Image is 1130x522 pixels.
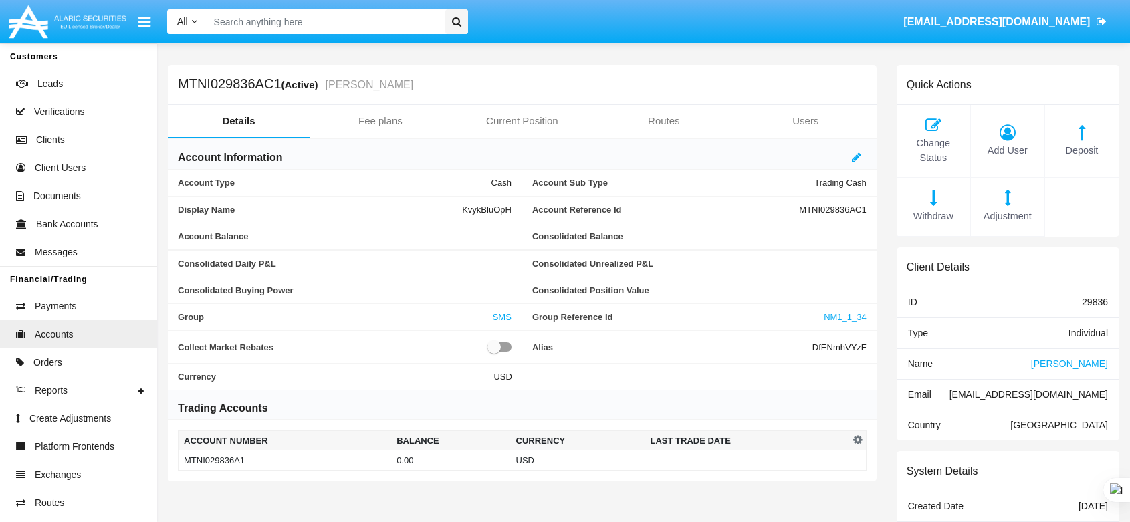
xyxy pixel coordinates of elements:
span: Name [908,358,933,369]
span: [EMAIL_ADDRESS][DOMAIN_NAME] [949,389,1108,400]
span: [EMAIL_ADDRESS][DOMAIN_NAME] [903,16,1090,27]
span: Group Reference Id [532,312,824,322]
span: Exchanges [35,468,81,482]
span: Add User [978,144,1038,158]
div: (Active) [281,77,322,92]
a: Users [735,105,877,137]
span: Consolidated Balance [532,231,867,241]
span: Routes [35,496,64,510]
span: Consolidated Unrealized P&L [532,259,867,269]
span: Adjustment [978,209,1038,224]
span: Display Name [178,205,462,215]
span: Country [908,420,941,430]
span: Consolidated Buying Power [178,285,512,295]
img: Logo image [7,2,128,41]
span: Collect Market Rebates [178,339,487,355]
span: Individual [1068,328,1108,338]
h6: Account Information [178,150,282,165]
span: Create Adjustments [29,412,111,426]
span: All [177,16,188,27]
span: Group [178,312,493,322]
a: All [167,15,207,29]
span: [GEOGRAPHIC_DATA] [1010,420,1108,430]
span: [DATE] [1079,501,1108,511]
span: Reports [35,384,68,398]
span: Withdraw [903,209,964,224]
a: NM1_1_34 [824,312,867,322]
span: [PERSON_NAME] [1031,358,1108,369]
h6: Quick Actions [907,78,972,91]
span: Documents [33,189,81,203]
span: Cash [491,178,512,188]
span: Bank Accounts [36,217,98,231]
td: 0.00 [391,450,510,471]
th: Last Trade Date [645,431,850,451]
th: Account Number [179,431,392,451]
span: Orders [33,356,62,370]
span: Clients [36,133,65,147]
span: Consolidated Daily P&L [178,259,512,269]
span: Account Balance [178,231,512,241]
td: USD [511,450,645,471]
span: Currency [178,372,493,382]
span: Payments [35,299,76,313]
span: ID [908,297,917,307]
span: Account Type [178,178,491,188]
span: Platform Frontends [35,440,114,454]
span: Accounts [35,328,74,342]
span: Leads [37,77,63,91]
a: SMS [493,312,512,322]
span: Account Sub Type [532,178,814,188]
span: DfENmhVYzF [812,339,867,355]
span: Alias [532,339,812,355]
th: Currency [511,431,645,451]
h5: MTNI029836AC1 [178,77,413,92]
span: Change Status [903,136,964,165]
span: Type [908,328,928,338]
a: Routes [593,105,735,137]
a: [EMAIL_ADDRESS][DOMAIN_NAME] [897,3,1113,41]
input: Search [207,9,441,34]
a: Details [168,105,310,137]
a: Current Position [451,105,593,137]
a: Fee plans [310,105,451,137]
span: Email [908,389,931,400]
span: USD [493,372,512,382]
span: MTNI029836AC1 [799,205,866,215]
span: Consolidated Position Value [532,285,867,295]
span: 29836 [1082,297,1108,307]
th: Balance [391,431,510,451]
span: Account Reference Id [532,205,799,215]
small: [PERSON_NAME] [322,80,414,90]
span: Trading Cash [814,178,867,188]
h6: Client Details [907,261,970,273]
span: Messages [35,245,78,259]
span: Deposit [1052,144,1112,158]
td: MTNI029836A1 [179,450,392,471]
span: Created Date [908,501,964,511]
h6: System Details [907,465,978,477]
h6: Trading Accounts [178,401,268,416]
span: KvykBluOpH [462,205,512,215]
span: Client Users [35,161,86,175]
span: Verifications [34,105,84,119]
